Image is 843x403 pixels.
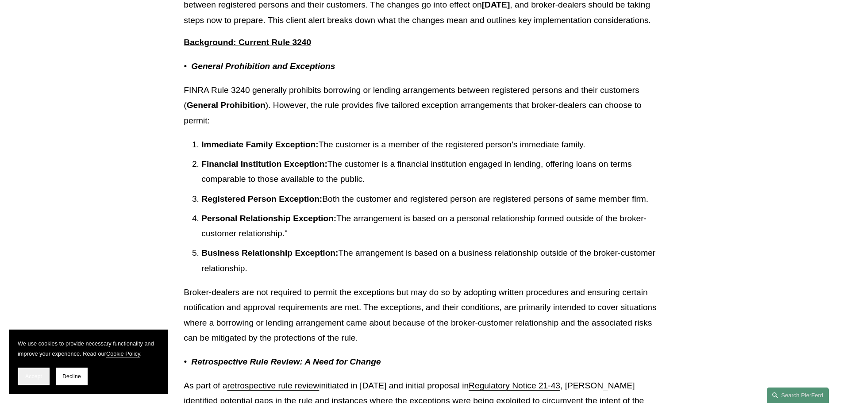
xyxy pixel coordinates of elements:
strong: Registered Person Exception: [201,194,322,203]
strong: General Prohibition [187,100,266,110]
p: The arrangement is based on a business relationship outside of the broker-customer relationship. [201,246,659,276]
span: Accept [25,373,42,380]
p: We use cookies to provide necessary functionality and improve your experience. Read our . [18,338,159,359]
a: Search this site [767,388,829,403]
p: Broker-dealers are not required to permit the exceptions but may do so by adopting written proced... [184,285,659,346]
span: Decline [62,373,81,380]
a: Regulatory Notice 21-43 [469,381,560,390]
strong: Financial Institution Exception: [201,159,327,169]
p: The customer is a financial institution engaged in lending, offering loans on terms comparable to... [201,157,659,187]
button: Decline [56,368,88,385]
p: The customer is a member of the registered person’s immediate family. [201,137,659,153]
em: Retrospective Rule Review: A Need for Change [191,357,381,366]
button: Accept [18,368,50,385]
p: The arrangement is based on a personal relationship formed outside of the broker-customer relatio... [201,211,659,242]
strong: Business Relationship Exception: [201,248,338,257]
p: Both the customer and registered person are registered persons of same member firm. [201,192,659,207]
strong: Background: Current Rule 3240 [184,38,311,47]
p: FINRA Rule 3240 generally prohibits borrowing or lending arrangements between registered persons ... [184,83,659,129]
strong: Personal Relationship Exception: [201,214,336,223]
a: Cookie Policy [106,350,140,357]
section: Cookie banner [9,330,168,394]
em: General Prohibition and Exceptions [191,61,335,71]
strong: Immediate Family Exception: [201,140,318,149]
a: retrospective rule review [227,381,319,390]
